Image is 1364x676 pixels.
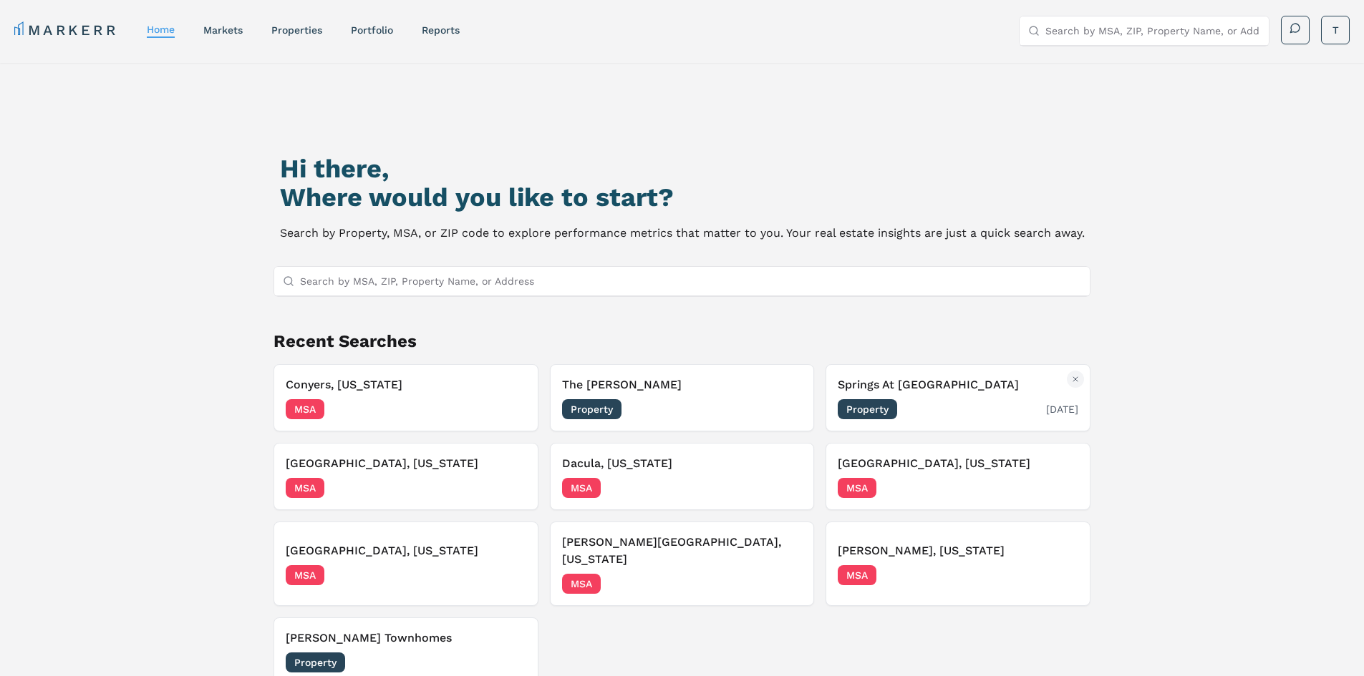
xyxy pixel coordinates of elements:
h3: [GEOGRAPHIC_DATA], [US_STATE] [286,542,526,559]
span: [DATE] [1046,481,1078,495]
a: reports [422,24,460,36]
span: MSA [286,478,324,498]
span: [DATE] [1046,568,1078,582]
span: MSA [562,574,601,594]
span: MSA [286,565,324,585]
span: T [1332,23,1339,37]
span: Property [286,652,345,672]
button: Remove Springs At Locust GroveSprings At [GEOGRAPHIC_DATA]Property[DATE] [826,364,1090,431]
button: Remove McDonough, Georgia[PERSON_NAME], [US_STATE]MSA[DATE] [826,521,1090,606]
h3: [PERSON_NAME], [US_STATE] [838,542,1078,559]
h3: Conyers, [US_STATE] [286,376,526,393]
button: Remove The WrenThe [PERSON_NAME]Property[DATE] [550,364,815,431]
h2: Recent Searches [274,330,1091,353]
button: Remove Powder Springs, Georgia[GEOGRAPHIC_DATA], [US_STATE]MSA[DATE] [826,443,1090,510]
h3: Dacula, [US_STATE] [562,455,803,472]
a: Portfolio [351,24,393,36]
span: MSA [562,478,601,498]
a: properties [271,24,322,36]
a: home [147,24,175,35]
span: Property [562,399,621,419]
button: Remove Springs At Locust Grove [1067,371,1084,388]
input: Search by MSA, ZIP, Property Name, or Address [1045,16,1260,45]
h1: Hi there, [280,155,1085,183]
span: MSA [286,399,324,419]
span: [DATE] [494,568,526,582]
h3: [PERSON_NAME][GEOGRAPHIC_DATA], [US_STATE] [562,534,803,568]
span: [DATE] [770,402,802,416]
h3: [GEOGRAPHIC_DATA], [US_STATE] [286,455,526,472]
span: [DATE] [494,402,526,416]
h3: Springs At [GEOGRAPHIC_DATA] [838,376,1078,393]
button: Remove Sandy Springs, Georgia[PERSON_NAME][GEOGRAPHIC_DATA], [US_STATE]MSA[DATE] [550,521,815,606]
h3: [PERSON_NAME] Townhomes [286,630,526,647]
span: [DATE] [494,655,526,670]
span: [DATE] [770,481,802,495]
h3: The [PERSON_NAME] [562,376,803,393]
button: Remove Doraville, Georgia[GEOGRAPHIC_DATA], [US_STATE]MSA[DATE] [274,443,538,510]
a: MARKERR [14,20,118,40]
button: Remove Dawsonville, Georgia[GEOGRAPHIC_DATA], [US_STATE]MSA[DATE] [274,521,538,606]
span: [DATE] [1046,402,1078,416]
a: markets [203,24,243,36]
input: Search by MSA, ZIP, Property Name, or Address [300,267,1082,295]
span: Property [838,399,897,419]
button: Remove Conyers, GeorgiaConyers, [US_STATE]MSA[DATE] [274,364,538,431]
button: Remove Dacula, GeorgiaDacula, [US_STATE]MSA[DATE] [550,443,815,510]
p: Search by Property, MSA, or ZIP code to explore performance metrics that matter to you. Your real... [280,223,1085,243]
span: [DATE] [494,481,526,495]
h2: Where would you like to start? [280,183,1085,212]
button: T [1321,16,1350,44]
span: MSA [838,565,876,585]
span: [DATE] [770,577,802,591]
h3: [GEOGRAPHIC_DATA], [US_STATE] [838,455,1078,472]
span: MSA [838,478,876,498]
